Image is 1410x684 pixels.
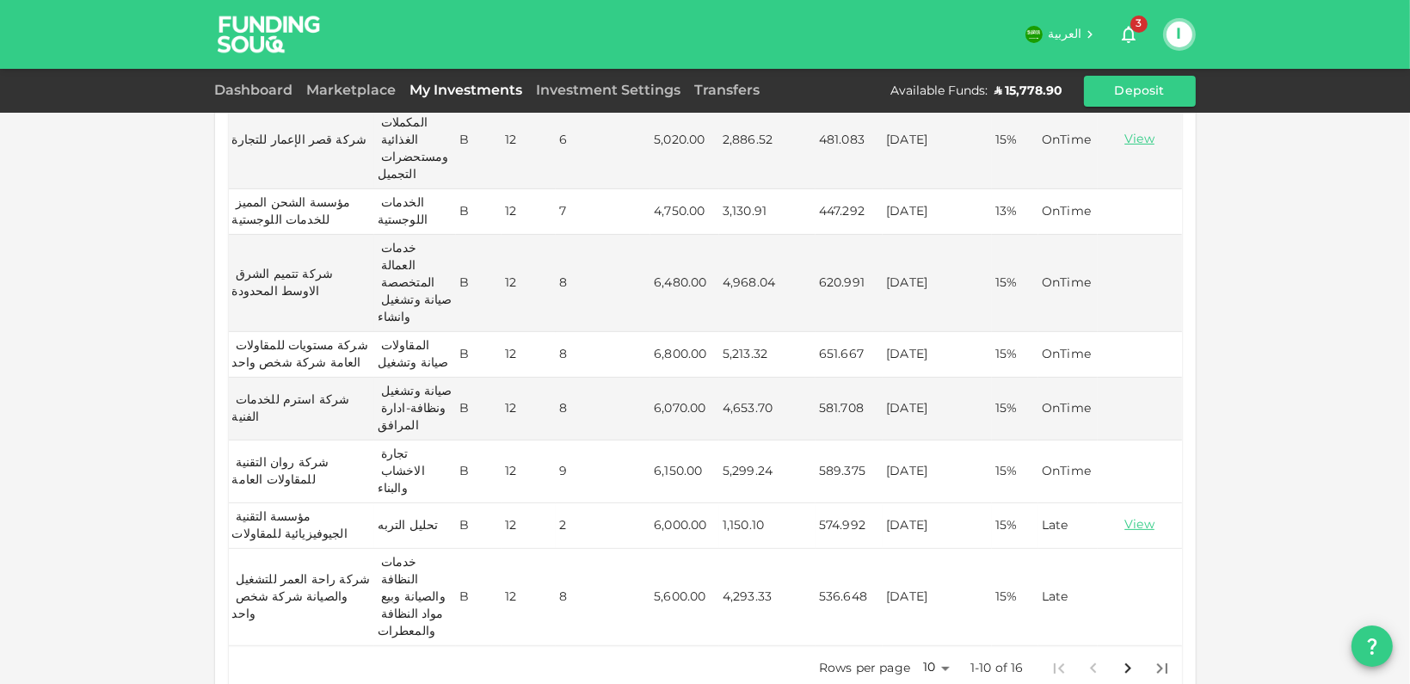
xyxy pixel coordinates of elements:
[914,656,956,681] div: 10
[502,503,555,549] td: 12
[374,92,457,189] td: تجارة المكملات الغذائية ومستحضرات التجميل
[556,503,651,549] td: 2
[992,92,1038,189] td: 15%
[229,92,374,189] td: شركة قصر الإعمار للتجارة
[374,332,457,378] td: المقاولات صيانة وتشغيل
[719,189,816,235] td: 3,130.91
[502,441,555,503] td: 12
[883,235,992,332] td: [DATE]
[816,378,883,441] td: 581.708
[819,660,910,677] p: Rows per page
[229,189,374,235] td: مؤسسة الشحن المميز للخدمات اللوجستية
[1048,28,1082,40] span: العربية
[992,378,1038,441] td: 15%
[650,92,719,189] td: 5,020.00
[883,189,992,235] td: [DATE]
[883,378,992,441] td: [DATE]
[992,189,1038,235] td: 13%
[816,92,883,189] td: 481.083
[816,332,883,378] td: 651.667
[1038,549,1098,646] td: Late
[1038,235,1098,332] td: OnTime
[1352,625,1393,667] button: question
[719,441,816,503] td: 5,299.24
[456,441,502,503] td: B
[650,549,719,646] td: 5,600.00
[816,503,883,549] td: 574.992
[816,549,883,646] td: 536.648
[502,549,555,646] td: 12
[650,378,719,441] td: 6,070.00
[992,503,1038,549] td: 15%
[456,503,502,549] td: B
[1038,332,1098,378] td: OnTime
[719,503,816,549] td: 1,150.10
[556,441,651,503] td: 9
[1101,132,1179,148] a: View
[530,84,688,97] a: Investment Settings
[556,92,651,189] td: 6
[229,441,374,503] td: شركة روان التقنية للمقاولات العامة
[229,503,374,549] td: مؤسسة التقنية الجيوفيزيائية للمقاولات
[403,84,530,97] a: My Investments
[456,549,502,646] td: B
[992,441,1038,503] td: 15%
[650,441,719,503] td: 6,150.00
[995,83,1063,100] div: ʢ 15,778.90
[1038,441,1098,503] td: OnTime
[970,660,1024,677] p: 1-10 of 16
[650,332,719,378] td: 6,800.00
[374,235,457,332] td: خدمات العمالة المتخصصة صيانة وتشغيل وانشاء
[891,83,988,100] div: Available Funds :
[556,378,651,441] td: 8
[1038,503,1098,549] td: Late
[1084,76,1196,107] button: Deposit
[719,378,816,441] td: 4,653.70
[992,549,1038,646] td: 15%
[1025,26,1043,43] img: flag-sa.b9a346574cdc8950dd34b50780441f57.svg
[816,235,883,332] td: 620.991
[502,332,555,378] td: 12
[374,549,457,646] td: خدمات النظافة والصيانة وبيع مواد النظافة والمعطرات
[992,332,1038,378] td: 15%
[456,332,502,378] td: B
[650,503,719,549] td: 6,000.00
[374,503,457,549] td: تحليل التربه
[883,503,992,549] td: [DATE]
[688,84,767,97] a: Transfers
[556,332,651,378] td: 8
[456,235,502,332] td: B
[229,378,374,441] td: شركة استرم للخدمات الفنية
[374,441,457,503] td: تجارة الاخشاب والبناء
[556,235,651,332] td: 8
[502,378,555,441] td: 12
[816,189,883,235] td: 447.292
[456,189,502,235] td: B
[719,235,816,332] td: 4,968.04
[1038,378,1098,441] td: OnTime
[719,332,816,378] td: 5,213.32
[374,189,457,235] td: الخدمات اللوجستية
[883,441,992,503] td: [DATE]
[215,84,300,97] a: Dashboard
[229,549,374,646] td: شركة راحة العمر للتشغيل والصيانة شركة شخص واحد
[1038,189,1098,235] td: OnTime
[229,332,374,378] td: شركة مستويات للمقاولات العامة شركة شخص واحد
[992,235,1038,332] td: 15%
[502,235,555,332] td: 12
[719,549,816,646] td: 4,293.33
[883,332,992,378] td: [DATE]
[1167,22,1192,47] button: I
[374,378,457,441] td: صيانة وتشغيل ونظافة-ادارة المرافق
[502,92,555,189] td: 12
[816,441,883,503] td: 589.375
[650,189,719,235] td: 4,750.00
[229,235,374,332] td: شركة تتميم الشرق الاوسط المحدودة
[1038,92,1098,189] td: OnTime
[883,549,992,646] td: [DATE]
[300,84,403,97] a: Marketplace
[883,92,992,189] td: [DATE]
[556,549,651,646] td: 8
[1101,517,1179,533] a: View
[456,92,502,189] td: B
